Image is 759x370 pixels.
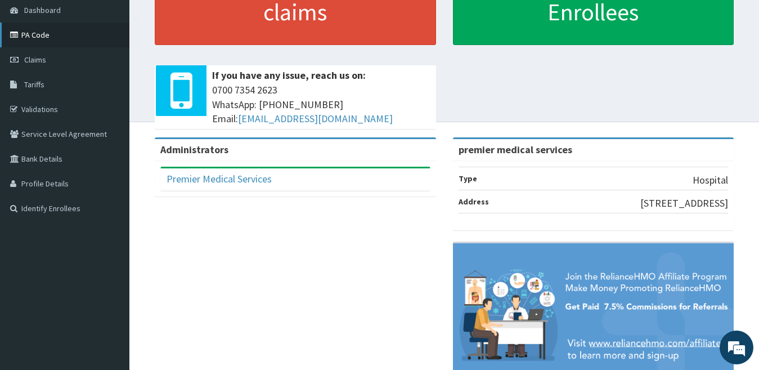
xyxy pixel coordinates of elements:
[459,143,572,156] strong: premier medical services
[640,196,728,211] p: [STREET_ADDRESS]
[212,69,366,82] b: If you have any issue, reach us on:
[160,143,228,156] b: Administrators
[693,173,728,188] p: Hospital
[212,83,430,126] span: 0700 7354 2623 WhatsApp: [PHONE_NUMBER] Email:
[459,173,477,184] b: Type
[167,172,272,185] a: Premier Medical Services
[24,79,44,90] span: Tariffs
[459,197,489,207] b: Address
[24,55,46,65] span: Claims
[24,5,61,15] span: Dashboard
[238,112,393,125] a: [EMAIL_ADDRESS][DOMAIN_NAME]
